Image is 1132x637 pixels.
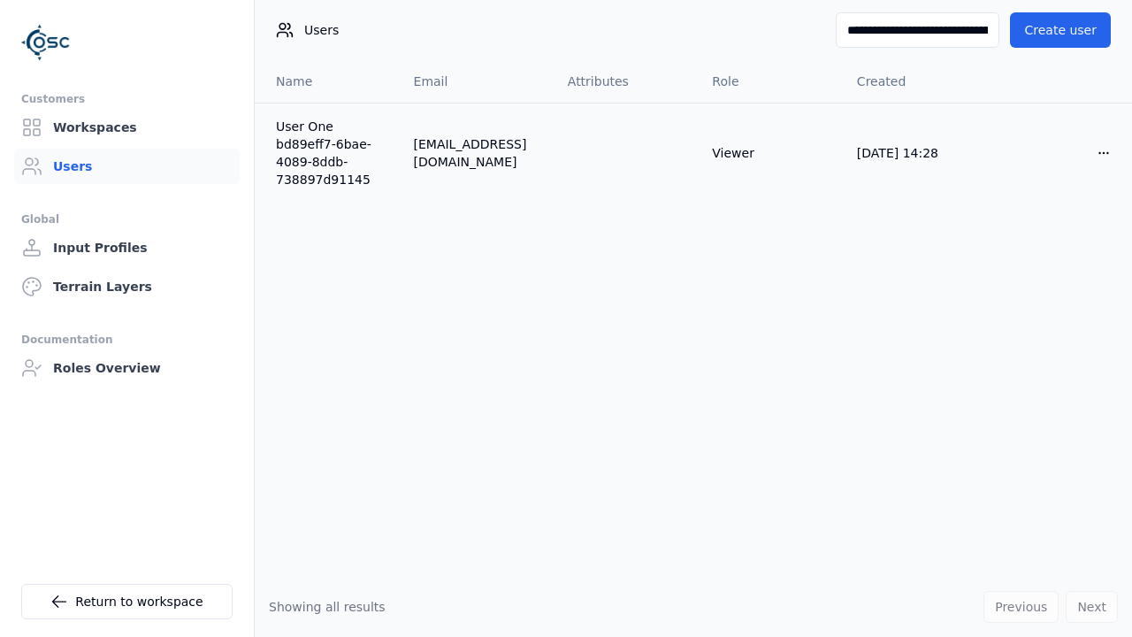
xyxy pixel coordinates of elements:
[554,60,699,103] th: Attributes
[843,60,988,103] th: Created
[276,118,386,188] a: User One bd89eff7-6bae-4089-8ddb-738897d91145
[698,60,843,103] th: Role
[21,18,71,67] img: Logo
[14,149,240,184] a: Users
[304,21,339,39] span: Users
[14,269,240,304] a: Terrain Layers
[14,230,240,265] a: Input Profiles
[414,135,539,171] div: [EMAIL_ADDRESS][DOMAIN_NAME]
[21,329,233,350] div: Documentation
[21,209,233,230] div: Global
[400,60,554,103] th: Email
[269,600,386,614] span: Showing all results
[1010,12,1111,48] button: Create user
[857,144,974,162] div: [DATE] 14:28
[14,110,240,145] a: Workspaces
[712,144,829,162] div: Viewer
[255,60,400,103] th: Name
[14,350,240,386] a: Roles Overview
[21,584,233,619] a: Return to workspace
[21,88,233,110] div: Customers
